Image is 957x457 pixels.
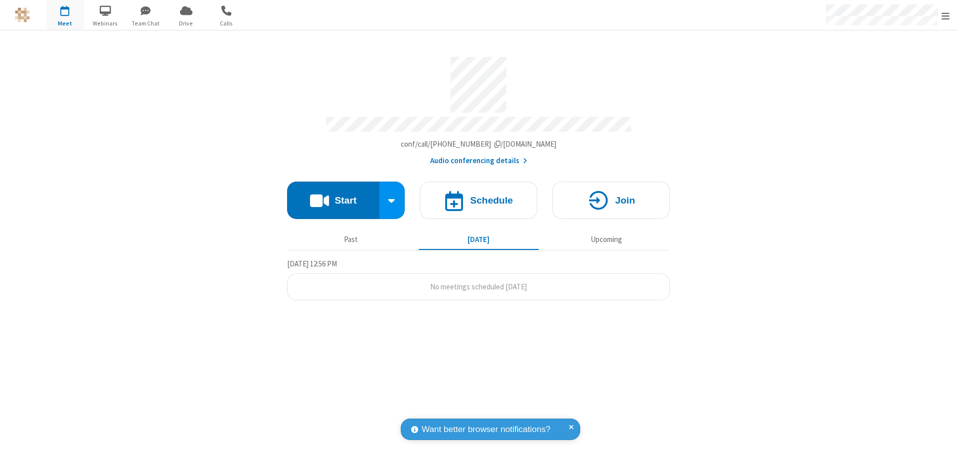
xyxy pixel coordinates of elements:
[287,182,379,219] button: Start
[334,196,356,205] h4: Start
[546,230,666,249] button: Upcoming
[422,423,550,436] span: Want better browser notifications?
[287,259,337,268] span: [DATE] 12:56 PM
[401,139,557,149] span: Copy my meeting room link
[615,196,635,205] h4: Join
[87,19,124,28] span: Webinars
[401,139,557,150] button: Copy my meeting room linkCopy my meeting room link
[291,230,411,249] button: Past
[470,196,513,205] h4: Schedule
[430,155,527,167] button: Audio conferencing details
[167,19,205,28] span: Drive
[208,19,245,28] span: Calls
[15,7,30,22] img: QA Selenium DO NOT DELETE OR CHANGE
[419,230,539,249] button: [DATE]
[932,431,950,450] iframe: Chat
[552,182,670,219] button: Join
[287,258,670,301] section: Today's Meetings
[46,19,84,28] span: Meet
[420,182,537,219] button: Schedule
[430,282,527,291] span: No meetings scheduled [DATE]
[287,49,670,167] section: Account details
[379,182,405,219] div: Start conference options
[127,19,164,28] span: Team Chat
